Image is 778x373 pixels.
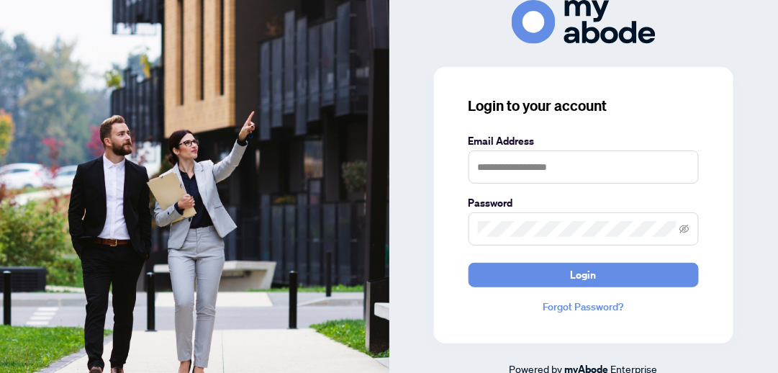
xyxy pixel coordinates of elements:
label: Email Address [469,133,699,149]
a: Forgot Password? [469,299,699,315]
span: Login [571,264,597,287]
span: eye-invisible [679,224,689,234]
h3: Login to your account [469,96,699,116]
button: Login [469,263,699,287]
label: Password [469,195,699,211]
